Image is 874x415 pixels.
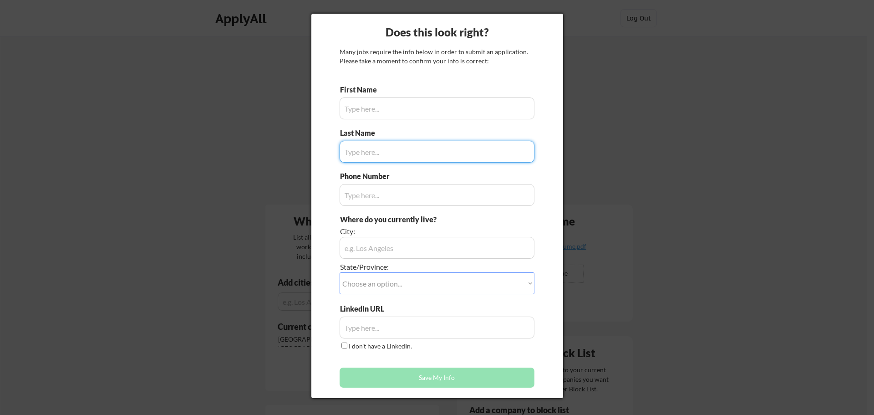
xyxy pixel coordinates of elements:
input: e.g. Los Angeles [340,237,534,259]
input: Type here... [340,317,534,338]
div: LinkedIn URL [340,304,408,314]
div: Many jobs require the info below in order to submit an application. Please take a moment to confi... [340,47,534,65]
input: Type here... [340,184,534,206]
div: Last Name [340,128,384,138]
div: City: [340,226,483,236]
div: First Name [340,85,384,95]
div: Where do you currently live? [340,215,483,225]
div: Phone Number [340,171,395,181]
div: Does this look right? [311,25,563,40]
label: I don't have a LinkedIn. [349,342,412,350]
button: Save My Info [340,368,534,388]
div: State/Province: [340,262,483,272]
input: Type here... [340,141,534,163]
input: Type here... [340,97,534,119]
